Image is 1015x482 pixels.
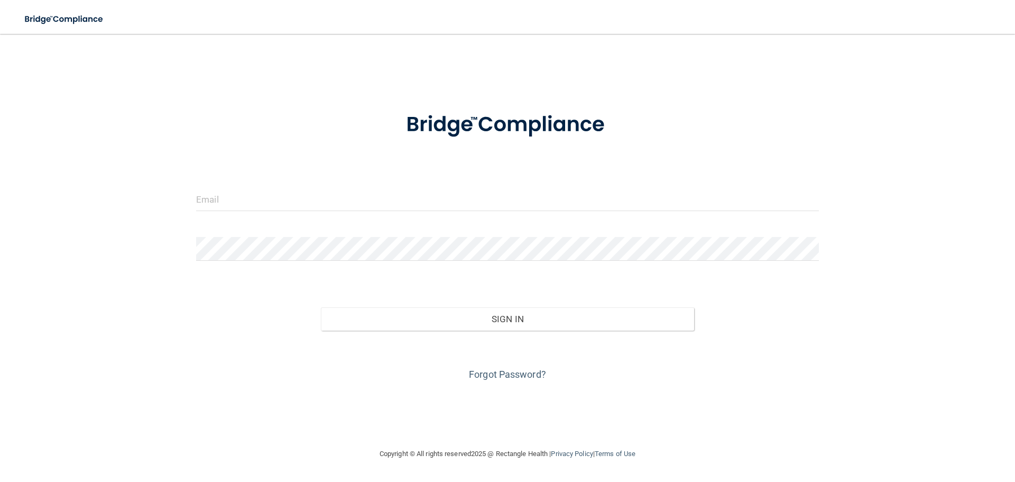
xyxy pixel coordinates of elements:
[16,8,113,30] img: bridge_compliance_login_screen.278c3ca4.svg
[384,97,631,152] img: bridge_compliance_login_screen.278c3ca4.svg
[595,450,635,458] a: Terms of Use
[551,450,593,458] a: Privacy Policy
[321,307,695,331] button: Sign In
[315,437,700,471] div: Copyright © All rights reserved 2025 @ Rectangle Health | |
[196,187,819,211] input: Email
[469,369,546,380] a: Forgot Password?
